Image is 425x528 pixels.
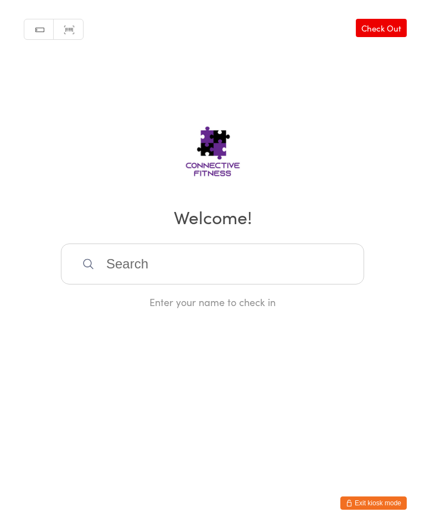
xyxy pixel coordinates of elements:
[11,204,414,229] h2: Welcome!
[61,244,364,284] input: Search
[61,295,364,309] div: Enter your name to check in
[151,106,275,189] img: Connective Fitness
[340,496,407,510] button: Exit kiosk mode
[356,19,407,37] a: Check Out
